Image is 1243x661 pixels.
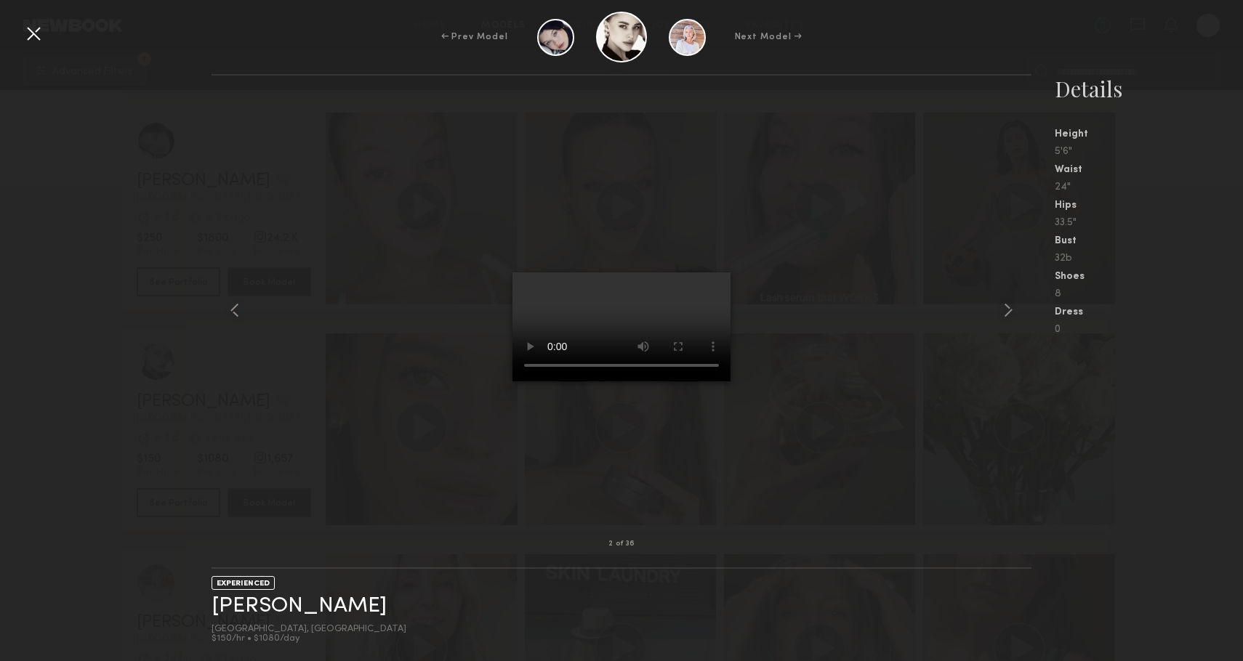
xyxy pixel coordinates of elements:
div: EXPERIENCED [212,576,275,590]
div: 8 [1055,289,1243,299]
div: 2 of 36 [608,540,634,548]
div: 24" [1055,182,1243,192]
div: Bust [1055,236,1243,246]
div: Details [1055,74,1243,103]
div: Dress [1055,307,1243,317]
div: $150/hr • $1080/day [212,634,406,644]
div: Next Model → [735,31,802,44]
div: 33.5" [1055,218,1243,228]
div: Height [1055,129,1243,139]
div: 0 [1055,325,1243,335]
div: ← Prev Model [441,31,508,44]
div: Waist [1055,165,1243,175]
div: 5'6" [1055,147,1243,157]
div: Shoes [1055,272,1243,282]
div: Hips [1055,200,1243,211]
div: 32b [1055,254,1243,264]
a: [PERSON_NAME] [212,595,387,617]
div: [GEOGRAPHIC_DATA], [GEOGRAPHIC_DATA] [212,625,406,634]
